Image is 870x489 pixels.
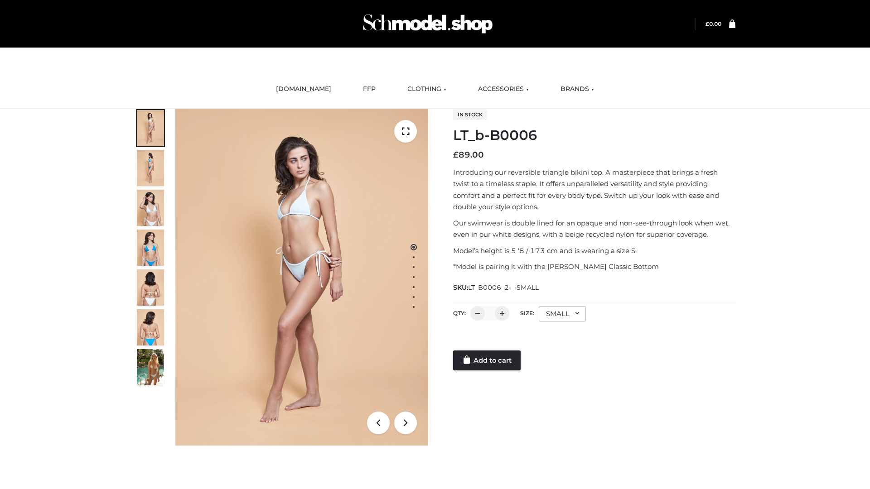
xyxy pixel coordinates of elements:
[269,79,338,99] a: [DOMAIN_NAME]
[401,79,453,99] a: CLOTHING
[137,110,164,146] img: ArielClassicBikiniTop_CloudNine_AzureSky_OW114ECO_1-scaled.jpg
[706,20,709,27] span: £
[453,127,735,144] h1: LT_b-B0006
[453,109,487,120] span: In stock
[453,150,459,160] span: £
[706,20,721,27] bdi: 0.00
[453,350,521,370] a: Add to cart
[453,245,735,257] p: Model’s height is 5 ‘8 / 173 cm and is wearing a size S.
[453,310,466,316] label: QTY:
[137,230,164,266] img: ArielClassicBikiniTop_CloudNine_AzureSky_OW114ECO_4-scaled.jpg
[520,310,534,316] label: Size:
[453,282,540,293] span: SKU:
[453,167,735,213] p: Introducing our reversible triangle bikini top. A masterpiece that brings a fresh twist to a time...
[175,109,428,446] img: ArielClassicBikiniTop_CloudNine_AzureSky_OW114ECO_1
[137,309,164,345] img: ArielClassicBikiniTop_CloudNine_AzureSky_OW114ECO_8-scaled.jpg
[539,306,586,321] div: SMALL
[453,150,484,160] bdi: 89.00
[137,190,164,226] img: ArielClassicBikiniTop_CloudNine_AzureSky_OW114ECO_3-scaled.jpg
[356,79,382,99] a: FFP
[137,349,164,385] img: Arieltop_CloudNine_AzureSky2.jpg
[137,150,164,186] img: ArielClassicBikiniTop_CloudNine_AzureSky_OW114ECO_2-scaled.jpg
[453,217,735,240] p: Our swimwear is double lined for an opaque and non-see-through look when wet, even in our white d...
[360,6,496,42] img: Schmodel Admin 964
[453,261,735,273] p: *Model is pairing it with the [PERSON_NAME] Classic Bottom
[137,269,164,306] img: ArielClassicBikiniTop_CloudNine_AzureSky_OW114ECO_7-scaled.jpg
[706,20,721,27] a: £0.00
[471,79,536,99] a: ACCESSORIES
[468,283,539,292] span: LT_B0006_2-_-SMALL
[554,79,601,99] a: BRANDS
